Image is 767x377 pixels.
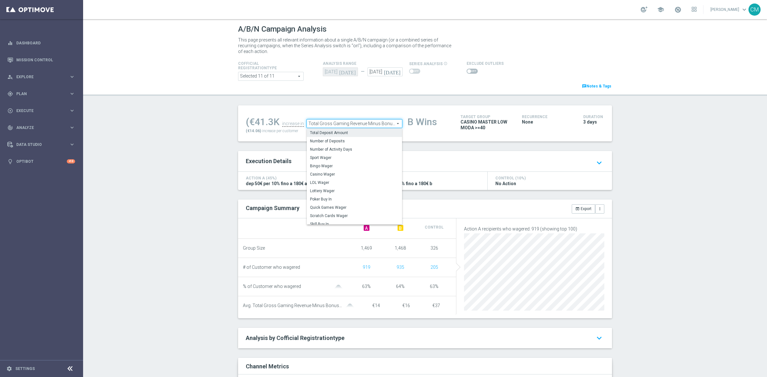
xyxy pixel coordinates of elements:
[246,158,291,164] span: Execution Details
[7,159,13,164] i: lightbulb
[238,25,327,34] h1: A/B/N Campaign Analysis
[323,61,409,66] h4: analysis range
[7,74,13,80] i: person_search
[461,119,512,131] span: CASINO MASTER LOW MODA >=40
[741,6,748,13] span: keyboard_arrow_down
[371,176,480,180] h4: Action B (45%)
[430,265,438,270] span: Show unique customers
[402,303,410,308] span: €16
[243,245,265,251] span: Group Size
[7,142,69,147] div: Data Studio
[246,129,261,133] span: (€14.06)
[310,180,399,185] span: LOL Wager
[7,108,75,113] button: play_circle_outline Execute keyboard_arrow_right
[16,51,75,68] a: Mission Control
[69,91,75,97] i: keyboard_arrow_right
[461,115,512,119] h4: Target Group
[310,188,399,193] span: Lottery Wager
[407,116,437,128] div: B Wins
[396,284,405,289] span: 64%
[310,130,399,135] span: Total Deposit Amount
[409,62,443,66] span: series analysis
[395,245,406,251] span: 1,468
[69,141,75,147] i: keyboard_arrow_right
[69,108,75,114] i: keyboard_arrow_right
[7,74,75,79] button: person_search Explore keyboard_arrow_right
[364,225,369,231] span: A
[246,205,299,211] h2: Campaign Summary
[582,84,586,88] i: chat
[15,367,35,371] a: Settings
[246,334,604,342] a: Analysis by Cofficial Registrationtype keyboard_arrow_down
[238,72,303,80] span: Expert Online Expert Retail Master Online Master Retail Other and 6 more
[238,61,292,70] h4: Cofficial Registrationtype
[310,205,399,210] span: Quick Games Wager
[67,159,75,163] div: +10
[710,5,748,14] a: [PERSON_NAME]keyboard_arrow_down
[7,91,69,97] div: Plan
[594,157,604,169] i: keyboard_arrow_down
[69,124,75,131] i: keyboard_arrow_right
[7,153,75,170] div: Optibot
[595,204,604,213] button: more_vert
[262,129,298,133] span: increase per customer
[310,222,399,227] span: Skill Buy In
[332,285,345,289] img: gaussianGrey.svg
[243,303,344,308] span: Avg. Total Gross Gaming Revenue Minus Bonus Wagared
[7,57,75,63] button: Mission Control
[310,213,399,218] span: Scratch Cards Wager
[583,119,597,125] span: 3 days
[464,226,605,232] p: Action A recipients who wagered: 919 (showing top 100)
[495,176,605,180] h4: Control (10%)
[310,163,399,169] span: Bingo Wager
[7,41,75,46] button: equalizer Dashboard
[598,207,602,211] i: more_vert
[16,143,69,147] span: Data Studio
[7,125,75,130] button: track_changes Analyze keyboard_arrow_right
[657,6,664,13] span: school
[7,159,75,164] button: lightbulb Optibot +10
[522,115,574,119] h4: Recurrence
[238,37,452,54] p: This page presents all relevant information about a single A/B/N campaign (or a combined series o...
[522,119,533,125] span: None
[310,172,399,177] span: Casino Wager
[7,108,69,114] div: Execute
[581,83,612,90] a: chatNotes & Tags
[16,34,75,51] a: Dashboard
[7,91,75,96] button: gps_fixed Plan keyboard_arrow_right
[16,153,67,170] a: Optibot
[344,304,356,308] img: gaussianGrey.svg
[432,303,440,308] span: €37
[398,225,403,231] span: B
[339,67,358,74] i: [DATE]
[246,181,307,186] span: dep 50€ per 10% fino a 180€ a
[246,335,345,341] span: Analysis by Cofficial Registrationtype
[358,69,368,74] div: —
[467,61,504,66] h4: Exclude Outliers
[594,332,604,344] i: keyboard_arrow_down
[7,125,69,131] div: Analyze
[362,284,371,289] span: 63%
[425,225,444,230] span: Control
[368,67,403,76] input: Select Date
[7,34,75,51] div: Dashboard
[384,67,403,74] i: [DATE]
[282,121,304,127] div: increase in
[495,181,516,186] span: No Action
[310,139,399,144] span: Number of Deposits
[7,40,13,46] i: equalizer
[246,363,289,370] h2: Channel Metrics
[16,92,69,96] span: Plan
[7,142,75,147] button: Data Studio keyboard_arrow_right
[572,204,595,213] button: open_in_browser Export
[397,265,404,270] span: Show unique customers
[430,245,438,251] span: 326
[69,74,75,80] i: keyboard_arrow_right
